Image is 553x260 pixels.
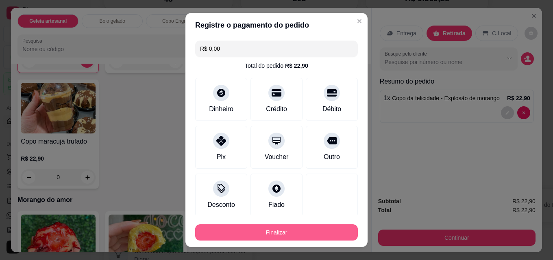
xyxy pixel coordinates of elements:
div: Débito [322,104,341,114]
div: Outro [324,152,340,162]
header: Registre o pagamento do pedido [185,13,368,37]
div: Voucher [265,152,289,162]
div: R$ 22,90 [285,62,308,70]
div: Dinheiro [209,104,233,114]
div: Pix [217,152,226,162]
div: Fiado [268,200,285,210]
div: Desconto [207,200,235,210]
button: Close [353,15,366,28]
input: Ex.: hambúrguer de cordeiro [200,41,353,57]
div: Crédito [266,104,287,114]
div: Total do pedido [245,62,308,70]
button: Finalizar [195,224,358,241]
